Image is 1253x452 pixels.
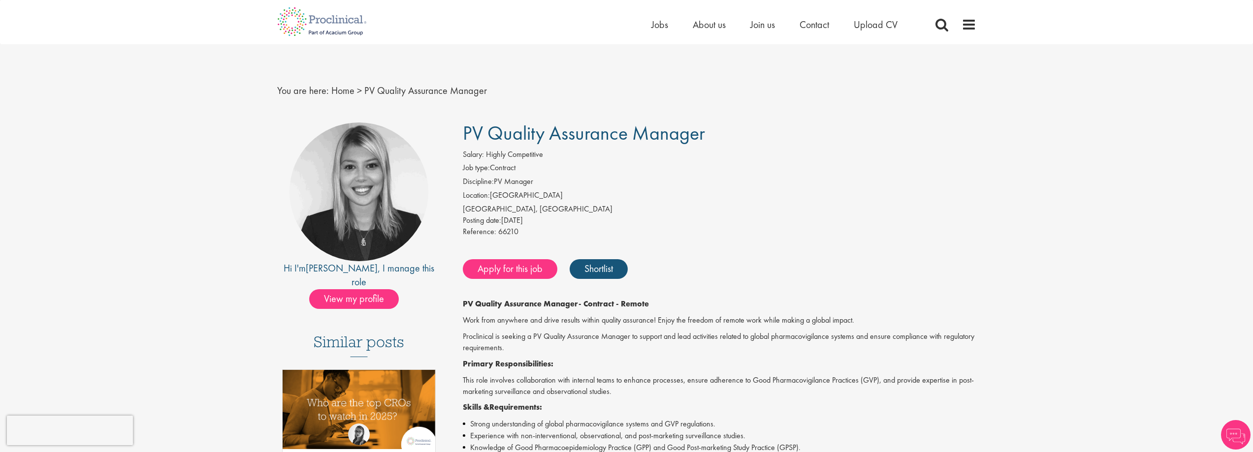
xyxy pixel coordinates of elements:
span: Highly Competitive [486,149,543,159]
a: breadcrumb link [331,84,354,97]
li: Experience with non-interventional, observational, and post-marketing surveillance studies. [463,430,976,442]
li: Contract [463,162,976,176]
span: Posting date: [463,215,501,225]
a: Upload CV [854,18,898,31]
strong: - Contract - Remote [578,299,649,309]
a: [PERSON_NAME] [306,262,378,274]
iframe: reCAPTCHA [7,416,133,445]
strong: Requirements: [489,402,542,412]
div: [DATE] [463,215,976,226]
a: Join us [750,18,775,31]
label: Reference: [463,226,496,238]
label: Job type: [463,162,490,174]
a: Apply for this job [463,259,557,279]
img: imeage of recruiter Janelle Jones [289,122,428,261]
a: Jobs [651,18,668,31]
span: 66210 [498,226,518,237]
a: View my profile [309,291,409,304]
li: [GEOGRAPHIC_DATA] [463,190,976,204]
li: Strong understanding of global pharmacovigilance systems and GVP regulations. [463,418,976,430]
label: Discipline: [463,176,494,187]
p: Work from anywhere and drive results within quality assurance! Enjoy the freedom of remote work w... [463,315,976,326]
strong: PV Quality Assurance Manager [463,299,578,309]
span: You are here: [277,84,329,97]
img: Chatbot [1221,420,1251,450]
strong: Primary Responsibilities: [463,359,553,369]
label: Location: [463,190,490,201]
a: Contact [800,18,829,31]
span: PV Quality Assurance Manager [364,84,487,97]
p: This role involves collaboration with internal teams to enhance processes, ensure adherence to Go... [463,375,976,397]
span: PV Quality Assurance Manager [463,121,705,146]
span: View my profile [309,289,399,309]
a: Shortlist [570,259,628,279]
label: Salary: [463,149,484,160]
div: Hi I'm , I manage this role [277,261,441,289]
strong: Skills & [463,402,489,412]
div: [GEOGRAPHIC_DATA], [GEOGRAPHIC_DATA] [463,204,976,215]
p: Proclinical is seeking a PV Quality Assurance Manager to support and lead activities related to g... [463,331,976,354]
img: Top 10 CROs 2025 | Proclinical [283,370,436,449]
h3: Similar posts [314,333,404,357]
a: About us [693,18,726,31]
li: PV Manager [463,176,976,190]
span: > [357,84,362,97]
img: Theodora Savlovschi - Wicks [348,423,370,445]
